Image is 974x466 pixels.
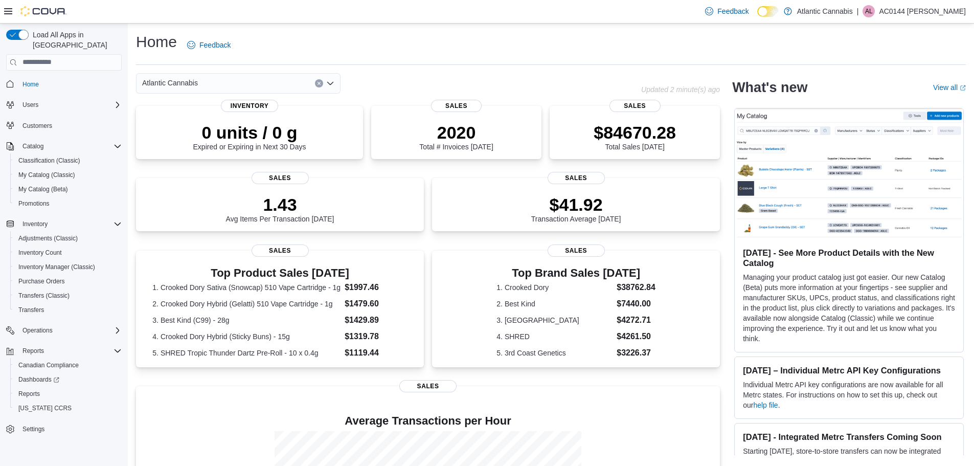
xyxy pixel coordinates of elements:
[20,6,66,16] img: Cova
[18,306,44,314] span: Transfers
[345,330,407,343] dd: $1319.78
[757,6,779,17] input: Dark Mode
[152,282,341,293] dt: 1. Crooked Dory Sativa (Snowcap) 510 Vape Cartridge - 1g
[431,100,482,112] span: Sales
[743,248,955,268] h3: [DATE] - See More Product Details with the New Catalog
[797,5,853,17] p: Atlantic Cannabis
[22,142,43,150] span: Catalog
[18,324,57,337] button: Operations
[879,5,966,17] p: AC0144 [PERSON_NAME]
[2,344,126,358] button: Reports
[2,98,126,112] button: Users
[14,183,72,195] a: My Catalog (Beta)
[18,263,95,271] span: Inventory Manager (Classic)
[14,373,122,386] span: Dashboards
[617,298,655,310] dd: $7440.00
[18,292,70,300] span: Transfers (Classic)
[14,373,63,386] a: Dashboards
[18,199,50,208] span: Promotions
[152,267,407,279] h3: Top Product Sales [DATE]
[14,388,122,400] span: Reports
[315,79,323,87] button: Clear input
[18,157,80,165] span: Classification (Classic)
[18,375,59,384] span: Dashboards
[14,359,83,371] a: Canadian Compliance
[345,347,407,359] dd: $1119.44
[419,122,493,151] div: Total # Invoices [DATE]
[345,281,407,294] dd: $1997.46
[857,5,859,17] p: |
[29,30,122,50] span: Load All Apps in [GEOGRAPHIC_DATA]
[22,220,48,228] span: Inventory
[2,217,126,231] button: Inventory
[2,323,126,338] button: Operations
[10,231,126,246] button: Adjustments (Classic)
[18,218,52,230] button: Inventory
[144,415,712,427] h4: Average Transactions per Hour
[10,387,126,401] button: Reports
[226,194,334,215] p: 1.43
[22,122,52,130] span: Customers
[548,245,605,257] span: Sales
[252,172,309,184] span: Sales
[531,194,621,223] div: Transaction Average [DATE]
[18,185,68,193] span: My Catalog (Beta)
[18,345,122,357] span: Reports
[496,315,613,325] dt: 3. [GEOGRAPHIC_DATA]
[10,196,126,211] button: Promotions
[345,314,407,326] dd: $1429.89
[18,277,65,285] span: Purchase Orders
[18,249,62,257] span: Inventory Count
[152,348,341,358] dt: 5. SHRED Tropic Thunder Dartz Pre-Roll - 10 x 0.4g
[2,421,126,436] button: Settings
[14,232,122,245] span: Adjustments (Classic)
[2,77,126,92] button: Home
[18,423,122,435] span: Settings
[18,140,122,152] span: Catalog
[14,275,122,287] span: Purchase Orders
[743,432,955,442] h3: [DATE] - Integrated Metrc Transfers Coming Soon
[14,169,79,181] a: My Catalog (Classic)
[18,361,79,369] span: Canadian Compliance
[18,324,122,337] span: Operations
[10,168,126,182] button: My Catalog (Classic)
[18,119,122,132] span: Customers
[496,282,613,293] dt: 1. Crooked Dory
[10,358,126,372] button: Canadian Compliance
[14,261,99,273] a: Inventory Manager (Classic)
[617,347,655,359] dd: $3226.37
[10,372,126,387] a: Dashboards
[14,304,48,316] a: Transfers
[496,331,613,342] dt: 4. SHRED
[865,5,873,17] span: AL
[14,290,74,302] a: Transfers (Classic)
[933,83,966,92] a: View allExternal link
[14,154,84,167] a: Classification (Classic)
[14,402,76,414] a: [US_STATE] CCRS
[496,299,613,309] dt: 2. Best Kind
[14,261,122,273] span: Inventory Manager (Classic)
[14,247,122,259] span: Inventory Count
[14,232,82,245] a: Adjustments (Classic)
[18,78,122,91] span: Home
[10,401,126,415] button: [US_STATE] CCRS
[18,78,43,91] a: Home
[2,118,126,133] button: Customers
[193,122,306,143] p: 0 units / 0 g
[18,345,48,357] button: Reports
[152,315,341,325] dt: 3. Best Kind (C99) - 28g
[18,404,72,412] span: [US_STATE] CCRS
[743,365,955,375] h3: [DATE] – Individual Metrc API Key Configurations
[10,182,126,196] button: My Catalog (Beta)
[18,171,75,179] span: My Catalog (Classic)
[717,6,749,16] span: Feedback
[743,272,955,344] p: Managing your product catalog just got easier. Our new Catalog (Beta) puts more information at yo...
[221,100,278,112] span: Inventory
[142,77,198,89] span: Atlantic Cannabis
[18,218,122,230] span: Inventory
[617,330,655,343] dd: $4261.50
[10,246,126,260] button: Inventory Count
[18,390,40,398] span: Reports
[22,80,39,88] span: Home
